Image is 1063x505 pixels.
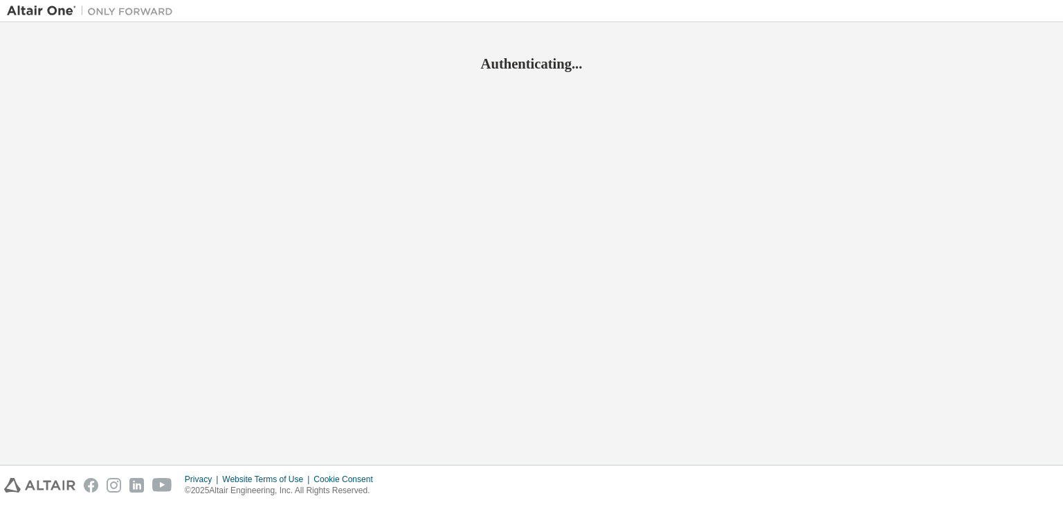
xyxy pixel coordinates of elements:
[4,478,75,493] img: altair_logo.svg
[185,485,381,497] p: © 2025 Altair Engineering, Inc. All Rights Reserved.
[129,478,144,493] img: linkedin.svg
[7,55,1056,73] h2: Authenticating...
[185,474,222,485] div: Privacy
[314,474,381,485] div: Cookie Consent
[152,478,172,493] img: youtube.svg
[7,4,180,18] img: Altair One
[222,474,314,485] div: Website Terms of Use
[84,478,98,493] img: facebook.svg
[107,478,121,493] img: instagram.svg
